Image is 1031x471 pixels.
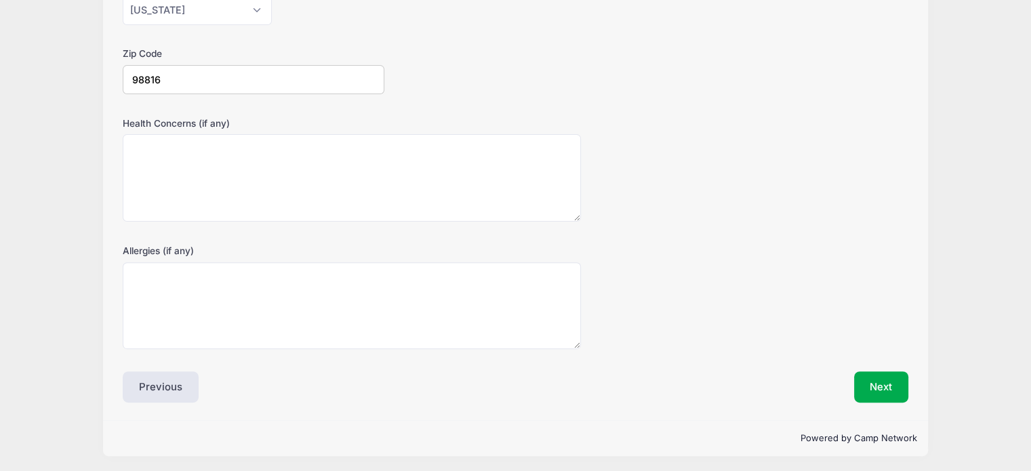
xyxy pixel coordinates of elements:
label: Health Concerns (if any) [123,117,384,130]
button: Previous [123,371,199,403]
input: xxxxx [123,65,384,94]
label: Allergies (if any) [123,244,384,258]
button: Next [854,371,909,403]
label: Zip Code [123,47,384,60]
p: Powered by Camp Network [114,432,917,445]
